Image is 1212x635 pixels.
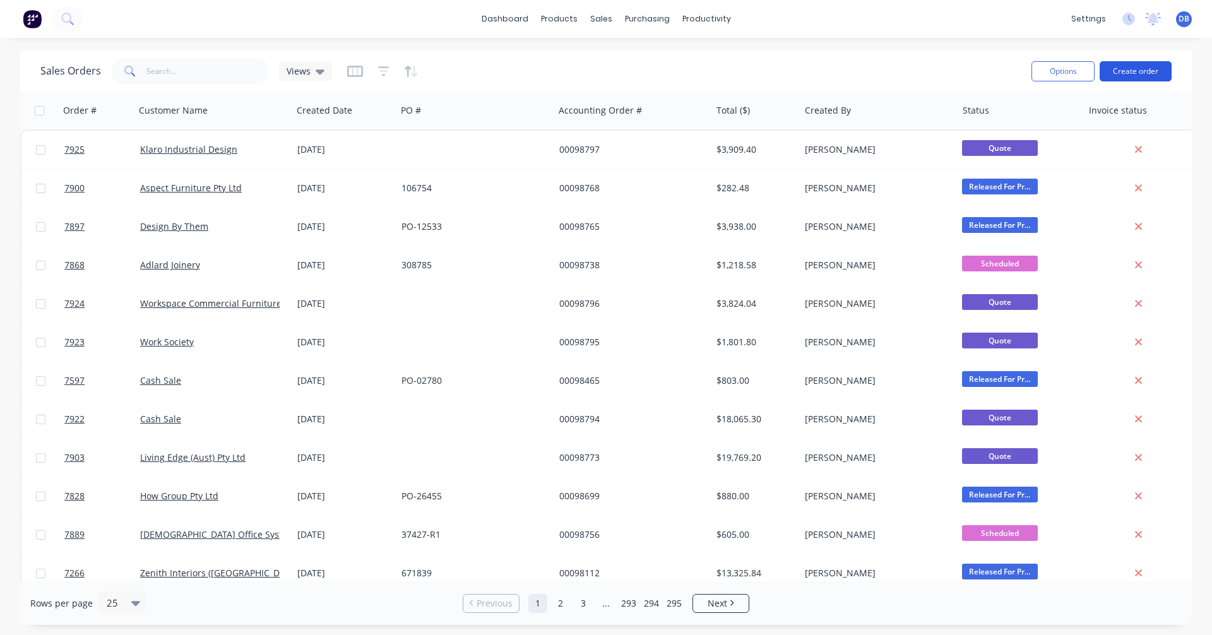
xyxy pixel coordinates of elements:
[287,64,311,78] span: Views
[64,400,140,438] a: 7922
[805,182,945,194] div: [PERSON_NAME]
[962,564,1038,579] span: Released For Pr...
[297,182,391,194] div: [DATE]
[559,413,699,425] div: 00098794
[716,413,790,425] div: $18,065.30
[297,259,391,271] div: [DATE]
[559,143,699,156] div: 00098797
[64,169,140,207] a: 7900
[401,490,542,502] div: PO-26455
[140,567,331,579] a: Zenith Interiors ([GEOGRAPHIC_DATA]) Pty Ltd
[140,528,300,540] a: [DEMOGRAPHIC_DATA] Office Systems
[140,297,282,309] a: Workspace Commercial Furniture
[401,528,542,541] div: 37427-R1
[64,413,85,425] span: 7922
[584,9,619,28] div: sales
[962,140,1038,156] span: Quote
[1065,9,1112,28] div: settings
[297,336,391,348] div: [DATE]
[676,9,737,28] div: productivity
[716,220,790,233] div: $3,938.00
[962,179,1038,194] span: Released For Pr...
[297,143,391,156] div: [DATE]
[401,567,542,579] div: 671839
[528,594,547,613] a: Page 1 is your current page
[1179,13,1189,25] span: DB
[962,525,1038,541] span: Scheduled
[64,490,85,502] span: 7828
[716,528,790,541] div: $605.00
[559,220,699,233] div: 00098765
[716,374,790,387] div: $803.00
[297,413,391,425] div: [DATE]
[463,597,519,610] a: Previous page
[64,323,140,361] a: 7923
[716,490,790,502] div: $880.00
[140,220,208,232] a: Design By Them
[140,182,242,194] a: Aspect Furniture Pty Ltd
[401,259,542,271] div: 308785
[1100,61,1172,81] button: Create order
[64,182,85,194] span: 7900
[64,374,85,387] span: 7597
[458,594,754,613] ul: Pagination
[805,413,945,425] div: [PERSON_NAME]
[559,336,699,348] div: 00098795
[559,297,699,310] div: 00098796
[64,528,85,541] span: 7889
[64,439,140,477] a: 7903
[401,220,542,233] div: PO-12533
[716,567,790,579] div: $13,325.84
[805,451,945,464] div: [PERSON_NAME]
[401,374,542,387] div: PO-02780
[297,297,391,310] div: [DATE]
[140,451,246,463] a: Living Edge (Aust) Pty Ltd
[805,259,945,271] div: [PERSON_NAME]
[962,256,1038,271] span: Scheduled
[805,143,945,156] div: [PERSON_NAME]
[559,451,699,464] div: 00098773
[962,487,1038,502] span: Released For Pr...
[693,597,749,610] a: Next page
[963,104,989,117] div: Status
[40,65,101,77] h1: Sales Orders
[642,594,661,613] a: Page 294
[64,451,85,464] span: 7903
[805,528,945,541] div: [PERSON_NAME]
[805,567,945,579] div: [PERSON_NAME]
[64,220,85,233] span: 7897
[559,104,642,117] div: Accounting Order #
[64,477,140,515] a: 7828
[64,567,85,579] span: 7266
[475,9,535,28] a: dashboard
[297,567,391,579] div: [DATE]
[140,143,237,155] a: Klaro Industrial Design
[619,594,638,613] a: Page 293
[64,259,85,271] span: 7868
[63,104,97,117] div: Order #
[297,490,391,502] div: [DATE]
[597,594,615,613] a: Jump forward
[559,528,699,541] div: 00098756
[716,182,790,194] div: $282.48
[140,259,200,271] a: Adlard Joinery
[716,104,750,117] div: Total ($)
[23,9,42,28] img: Factory
[665,594,684,613] a: Page 295
[805,490,945,502] div: [PERSON_NAME]
[962,333,1038,348] span: Quote
[64,336,85,348] span: 7923
[559,567,699,579] div: 00098112
[64,143,85,156] span: 7925
[64,362,140,400] a: 7597
[64,554,140,592] a: 7266
[619,9,676,28] div: purchasing
[140,336,194,348] a: Work Society
[64,131,140,169] a: 7925
[962,448,1038,464] span: Quote
[708,597,727,610] span: Next
[559,182,699,194] div: 00098768
[139,104,208,117] div: Customer Name
[805,374,945,387] div: [PERSON_NAME]
[64,297,85,310] span: 7924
